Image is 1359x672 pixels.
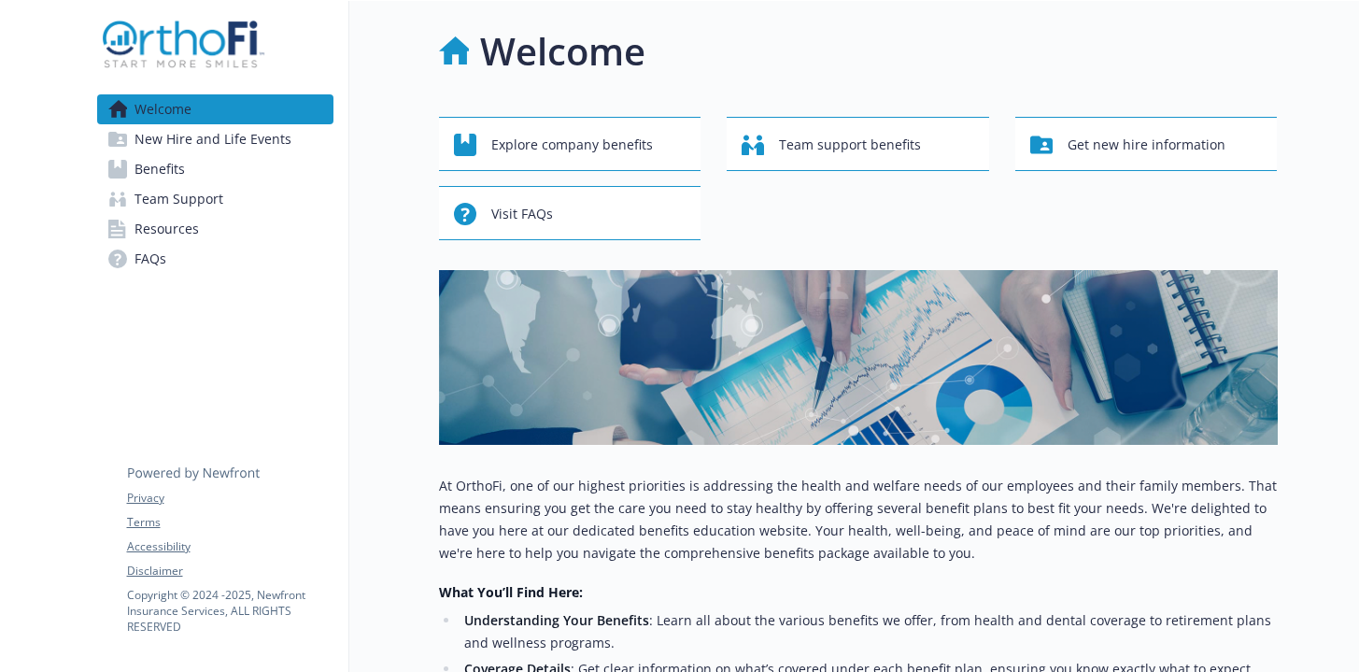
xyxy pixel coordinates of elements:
span: Team support benefits [779,127,921,163]
span: Benefits [134,154,185,184]
img: overview page banner [439,270,1278,445]
a: Team Support [97,184,333,214]
a: Benefits [97,154,333,184]
p: At OrthoFi, one of our highest priorities is addressing the health and welfare needs of our emplo... [439,475,1278,565]
span: New Hire and Life Events [134,124,291,154]
strong: What You’ll Find Here: [439,583,583,601]
span: Welcome [134,94,191,124]
a: New Hire and Life Events [97,124,333,154]
span: Team Support [134,184,223,214]
a: Terms [127,514,333,531]
a: Resources [97,214,333,244]
a: Privacy [127,490,333,507]
span: Get new hire information [1068,127,1225,163]
strong: Understanding Your Benefits [464,611,649,629]
a: Accessibility [127,538,333,555]
a: Welcome [97,94,333,124]
h1: Welcome [480,23,645,79]
span: Resources [134,214,199,244]
li: : Learn all about the various benefits we offer, from health and dental coverage to retirement pl... [460,609,1278,654]
button: Team support benefits [727,117,989,171]
button: Explore company benefits [439,117,701,171]
button: Visit FAQs [439,186,701,240]
span: Visit FAQs [491,196,553,232]
button: Get new hire information [1015,117,1278,171]
a: Disclaimer [127,563,333,579]
span: FAQs [134,244,166,274]
span: Explore company benefits [491,127,653,163]
p: Copyright © 2024 - 2025 , Newfront Insurance Services, ALL RIGHTS RESERVED [127,587,333,635]
a: FAQs [97,244,333,274]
